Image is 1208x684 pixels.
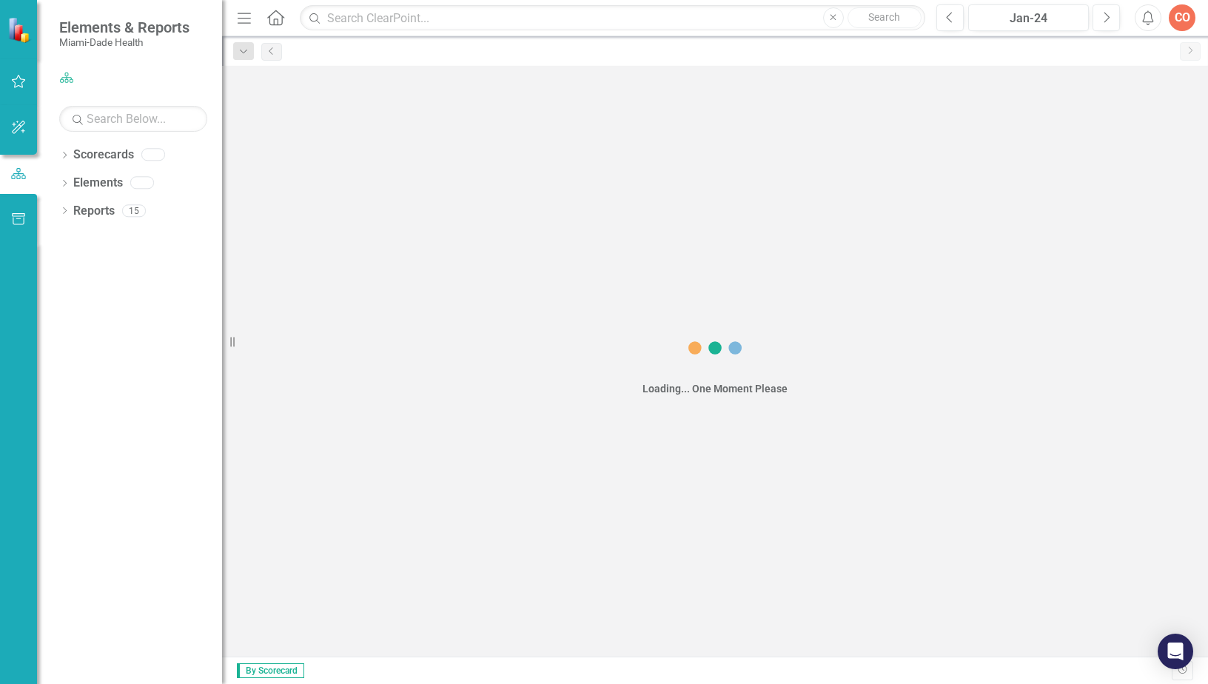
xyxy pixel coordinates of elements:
[642,381,788,396] div: Loading... One Moment Please
[1158,634,1193,669] div: Open Intercom Messenger
[237,663,304,678] span: By Scorecard
[848,7,922,28] button: Search
[122,204,146,217] div: 15
[59,106,207,132] input: Search Below...
[7,17,33,43] img: ClearPoint Strategy
[868,11,900,23] span: Search
[968,4,1089,31] button: Jan-24
[59,19,189,36] span: Elements & Reports
[300,5,925,31] input: Search ClearPoint...
[73,203,115,220] a: Reports
[59,36,189,48] small: Miami-Dade Health
[973,10,1084,27] div: Jan-24
[73,175,123,192] a: Elements
[1169,4,1195,31] button: CO
[73,147,134,164] a: Scorecards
